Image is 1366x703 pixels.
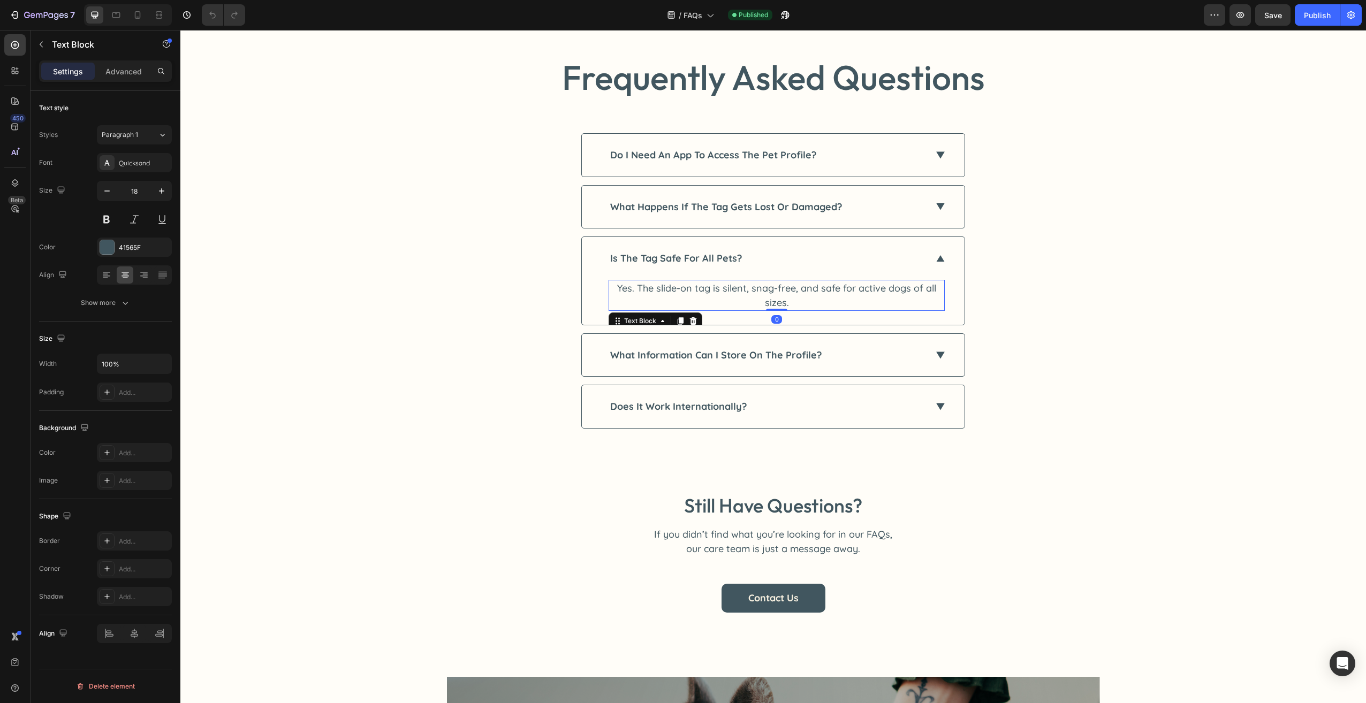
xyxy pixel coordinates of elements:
div: Align [39,626,70,641]
p: is the tag safe for all pets? [430,223,561,234]
button: Save [1255,4,1291,26]
div: Open Intercom Messenger [1330,651,1355,676]
div: Add... [119,592,169,602]
iframe: Design area [180,30,1366,703]
div: Undo/Redo [202,4,245,26]
div: Add... [119,537,169,546]
div: Border [39,536,60,546]
div: Beta [8,196,26,204]
p: does it work internationally? [430,371,566,383]
div: Size [39,184,67,198]
div: Show more [81,297,131,308]
div: Publish [1304,10,1331,21]
div: Text style [39,103,69,113]
div: Font [39,158,52,167]
span: Save [1264,11,1282,20]
span: Published [739,10,768,20]
div: Add... [119,564,169,574]
div: Add... [119,476,169,486]
div: Size [39,332,67,346]
div: Align [39,268,69,282]
p: If you didn’t find what you’re looking for in our FAQs, our care team is just a message away. [16,497,1170,526]
p: what information can i store on the profile? [430,319,641,331]
a: contact us [541,554,645,582]
div: Add... [119,388,169,398]
div: Color [39,448,56,457]
p: 7 [70,9,75,21]
h2: still have questions? [15,463,1171,488]
div: Text Block [442,286,478,296]
p: what happens if the tag gets lost or damaged? [430,171,662,183]
p: do i need an app to access the pet profile? [430,119,636,131]
div: Add... [119,448,169,458]
div: Color [39,242,56,252]
button: Paragraph 1 [97,125,172,144]
p: Settings [53,66,83,77]
p: Advanced [105,66,142,77]
div: Quicksand [119,158,169,168]
div: Delete element [76,680,135,693]
button: 7 [4,4,80,26]
div: Shadow [39,592,64,601]
div: Width [39,359,57,369]
div: Styles [39,130,58,140]
div: 41565F [119,243,169,253]
span: / [679,10,681,21]
div: Padding [39,387,64,397]
input: Auto [97,354,171,373]
div: Background [39,421,91,435]
div: Corner [39,564,60,574]
button: Show more [39,293,172,312]
div: 0 [591,285,602,294]
button: Publish [1295,4,1340,26]
span: FAQs [684,10,702,21]
p: contact us [568,562,618,574]
p: Text Block [52,38,143,51]
p: Yes. The slide-on tag is silent, snag-free, and safe for active dogs of all sizes. [429,251,763,280]
button: Delete element [39,678,172,695]
div: 450 [10,114,26,123]
div: Shape [39,509,73,524]
span: Paragraph 1 [102,130,138,140]
div: Image [39,476,58,485]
